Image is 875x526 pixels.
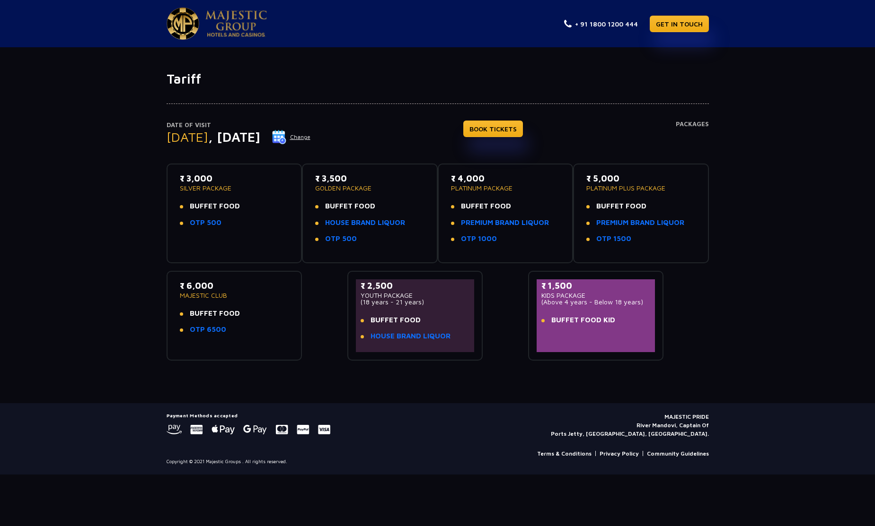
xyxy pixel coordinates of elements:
p: KIDS PACKAGE [541,292,651,299]
a: OTP 500 [325,233,357,244]
p: Date of Visit [167,121,311,130]
img: Majestic Pride [167,8,199,40]
h4: Packages [676,121,709,155]
span: BUFFET FOOD [190,201,240,212]
p: ₹ 4,000 [451,172,560,185]
a: Privacy Policy [600,449,639,458]
h1: Tariff [167,71,709,87]
a: Terms & Conditions [537,449,592,458]
a: BOOK TICKETS [463,121,523,137]
a: OTP 6500 [190,324,226,335]
p: PLATINUM PACKAGE [451,185,560,191]
a: PREMIUM BRAND LIQUOR [596,217,684,228]
p: MAJESTIC CLUB [180,292,289,299]
p: ₹ 3,500 [315,172,424,185]
a: OTP 500 [190,217,221,228]
p: ₹ 1,500 [541,279,651,292]
p: ₹ 2,500 [361,279,470,292]
p: ₹ 3,000 [180,172,289,185]
p: YOUTH PACKAGE [361,292,470,299]
p: (Above 4 years - Below 18 years) [541,299,651,305]
a: OTP 1500 [596,233,631,244]
span: BUFFET FOOD KID [551,315,615,326]
a: + 91 1800 1200 444 [564,19,638,29]
a: HOUSE BRAND LIQUOR [325,217,405,228]
span: [DATE] [167,129,208,145]
p: MAJESTIC PRIDE River Mandovi, Captain Of Ports Jetty, [GEOGRAPHIC_DATA], [GEOGRAPHIC_DATA]. [551,413,709,438]
img: Majestic Pride [205,10,267,37]
p: ₹ 6,000 [180,279,289,292]
span: BUFFET FOOD [325,201,375,212]
h5: Payment Methods accepted [167,413,330,418]
p: PLATINUM PLUS PACKAGE [586,185,696,191]
a: OTP 1000 [461,233,497,244]
p: (18 years - 21 years) [361,299,470,305]
a: Community Guidelines [647,449,709,458]
span: BUFFET FOOD [371,315,421,326]
span: BUFFET FOOD [596,201,646,212]
a: HOUSE BRAND LIQUOR [371,331,451,342]
p: ₹ 5,000 [586,172,696,185]
span: BUFFET FOOD [461,201,511,212]
p: SILVER PACKAGE [180,185,289,191]
span: BUFFET FOOD [190,308,240,319]
span: , [DATE] [208,129,260,145]
a: GET IN TOUCH [650,16,709,32]
button: Change [272,129,311,145]
p: Copyright © 2021 Majestic Groups . All rights reserved. [167,458,287,465]
a: PREMIUM BRAND LIQUOR [461,217,549,228]
p: GOLDEN PACKAGE [315,185,424,191]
